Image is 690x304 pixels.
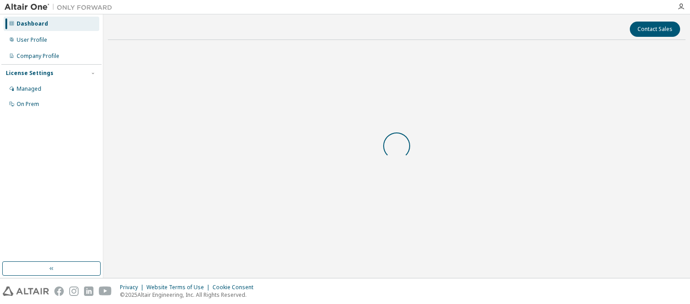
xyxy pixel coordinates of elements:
[120,291,259,299] p: © 2025 Altair Engineering, Inc. All Rights Reserved.
[84,286,93,296] img: linkedin.svg
[17,53,59,60] div: Company Profile
[69,286,79,296] img: instagram.svg
[54,286,64,296] img: facebook.svg
[120,284,146,291] div: Privacy
[6,70,53,77] div: License Settings
[99,286,112,296] img: youtube.svg
[17,20,48,27] div: Dashboard
[17,85,41,93] div: Managed
[17,36,47,44] div: User Profile
[146,284,212,291] div: Website Terms of Use
[4,3,117,12] img: Altair One
[17,101,39,108] div: On Prem
[3,286,49,296] img: altair_logo.svg
[630,22,680,37] button: Contact Sales
[212,284,259,291] div: Cookie Consent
